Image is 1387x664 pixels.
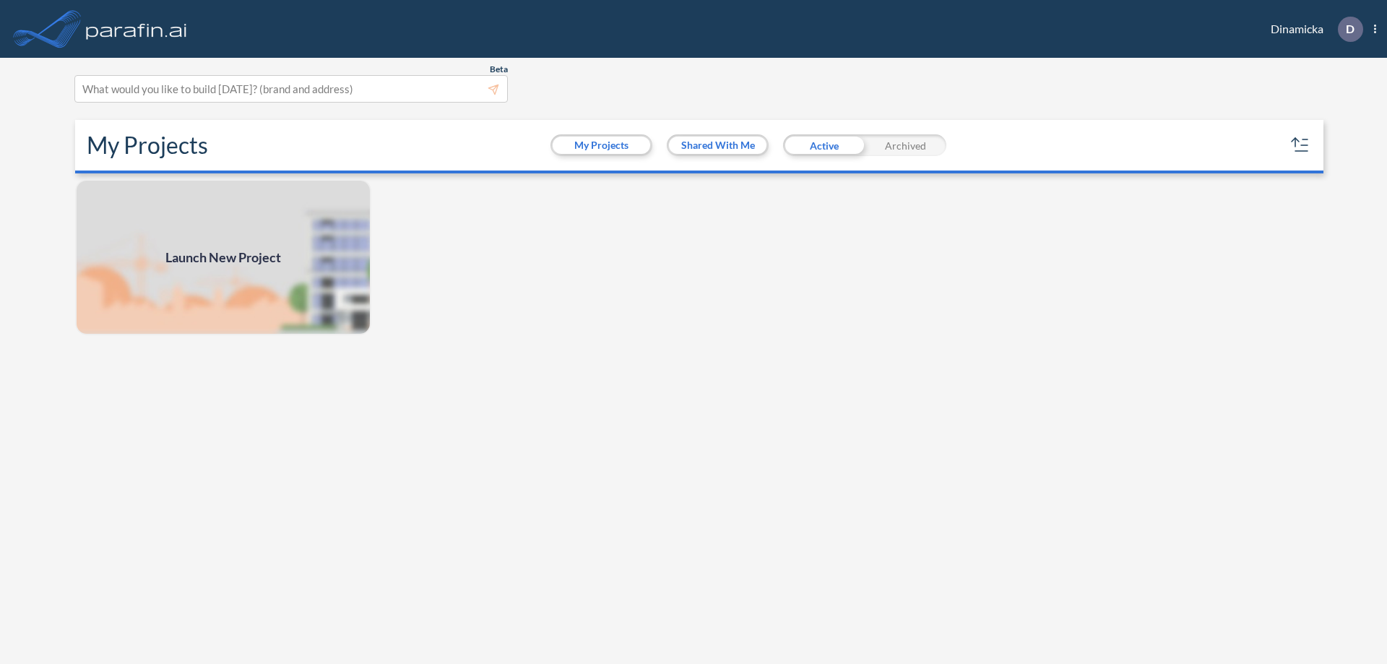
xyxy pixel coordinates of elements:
[75,179,371,335] img: add
[783,134,865,156] div: Active
[1346,22,1354,35] p: D
[75,179,371,335] a: Launch New Project
[553,137,650,154] button: My Projects
[865,134,946,156] div: Archived
[165,248,281,267] span: Launch New Project
[83,14,190,43] img: logo
[87,131,208,159] h2: My Projects
[490,64,508,75] span: Beta
[1289,134,1312,157] button: sort
[669,137,766,154] button: Shared With Me
[1249,17,1376,42] div: Dinamicka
